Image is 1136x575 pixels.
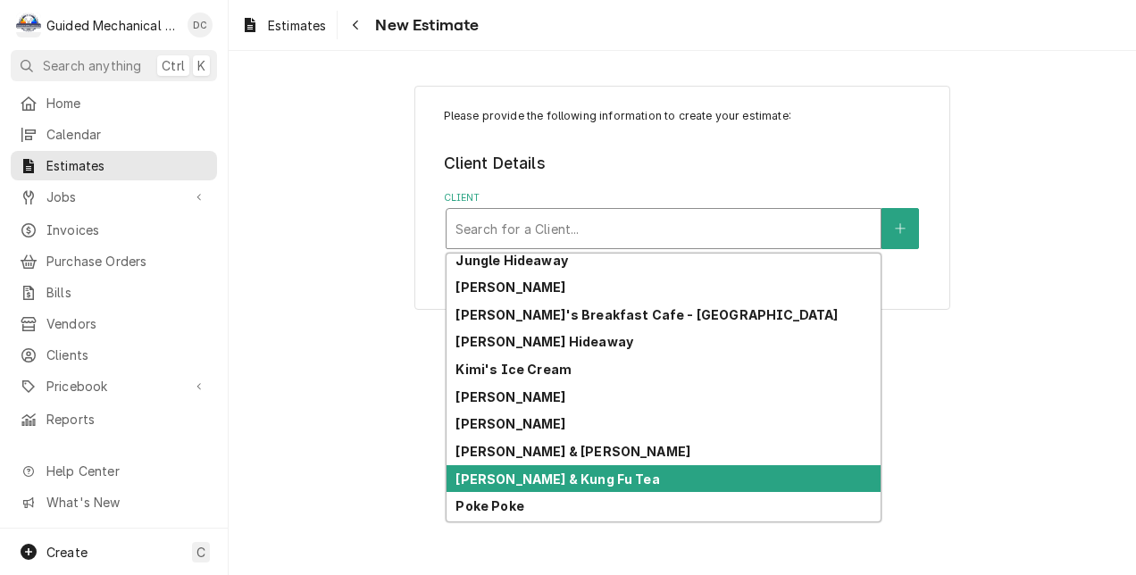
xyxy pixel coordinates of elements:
a: Go to Help Center [11,456,217,486]
a: Calendar [11,120,217,149]
span: Help Center [46,462,206,480]
strong: Jungle Hideaway [455,253,567,268]
button: Navigate back [341,11,370,39]
a: Estimates [11,151,217,180]
span: C [196,543,205,562]
a: Reports [11,404,217,434]
div: DC [188,12,213,37]
span: Invoices [46,221,208,239]
span: Jobs [46,187,181,206]
strong: Poke Poke [455,498,523,513]
a: Home [11,88,217,118]
label: Client [444,191,922,205]
span: Reports [46,410,208,429]
p: Please provide the following information to create your estimate: [444,108,922,124]
strong: [PERSON_NAME]'s Breakfast Cafe - [GEOGRAPHIC_DATA] [455,307,838,322]
a: Invoices [11,215,217,245]
div: Guided Mechanical Services, LLC [46,16,178,35]
span: New Estimate [370,13,479,37]
div: Guided Mechanical Services, LLC's Avatar [16,12,41,37]
a: Bills [11,278,217,307]
div: G [16,12,41,37]
div: Estimate Create/Update Form [444,108,922,249]
strong: [PERSON_NAME] [455,389,565,404]
legend: Client Details [444,152,922,175]
button: Create New Client [881,208,919,249]
strong: [PERSON_NAME] Hideaway [455,334,633,349]
a: Go to Jobs [11,182,217,212]
span: What's New [46,493,206,512]
button: Search anythingCtrlK [11,50,217,81]
span: Create [46,545,88,560]
span: Vendors [46,314,208,333]
strong: [PERSON_NAME] & [PERSON_NAME] [455,444,690,459]
div: Estimate Create/Update [414,86,950,310]
strong: [PERSON_NAME] [455,416,565,431]
a: Purchase Orders [11,246,217,276]
span: Home [46,94,208,112]
a: Vendors [11,309,217,338]
a: Clients [11,340,217,370]
svg: Create New Client [895,222,906,235]
span: K [197,56,205,75]
a: Estimates [234,11,333,40]
strong: [PERSON_NAME] [455,279,565,295]
span: Search anything [43,56,141,75]
strong: Kimi's Ice Cream [455,362,572,377]
div: Client [444,191,922,249]
a: Go to Pricebook [11,371,217,401]
span: Clients [46,346,208,364]
div: Daniel Cornell's Avatar [188,12,213,37]
span: Estimates [268,16,326,35]
span: Calendar [46,125,208,144]
span: Estimates [46,156,208,175]
a: Go to What's New [11,487,217,517]
span: Pricebook [46,377,181,396]
span: Ctrl [162,56,185,75]
span: Purchase Orders [46,252,208,271]
span: Bills [46,283,208,302]
strong: [PERSON_NAME] & Kung Fu Tea [455,471,659,487]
